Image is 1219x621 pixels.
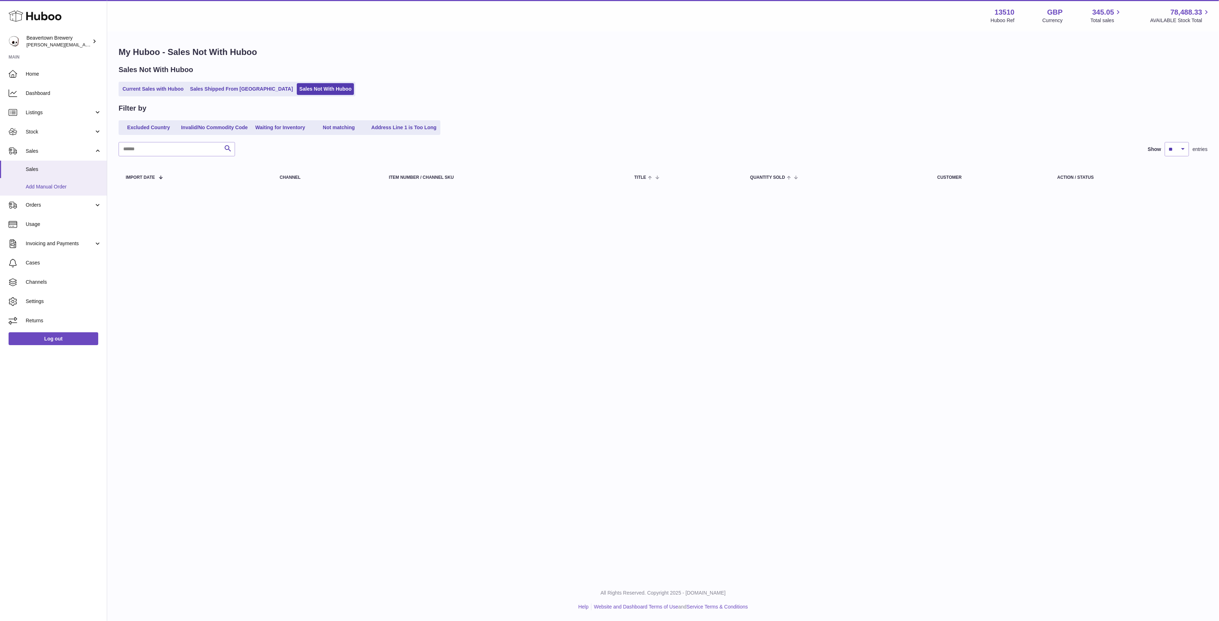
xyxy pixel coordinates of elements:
h2: Filter by [119,103,146,113]
span: Cases [26,259,101,266]
span: Orders [26,202,94,208]
span: Invoicing and Payments [26,240,94,247]
strong: 13510 [995,7,1015,17]
span: Usage [26,221,101,228]
span: Dashboard [26,90,101,97]
div: Huboo Ref [991,17,1015,24]
a: Website and Dashboard Terms of Use [594,604,678,610]
label: Show [1148,146,1161,153]
span: entries [1193,146,1208,153]
div: Currency [1043,17,1063,24]
span: Sales [26,148,94,155]
a: Help [578,604,589,610]
a: Service Terms & Conditions [686,604,748,610]
span: Home [26,71,101,77]
span: Returns [26,317,101,324]
span: Total sales [1090,17,1122,24]
div: Channel [280,175,375,180]
a: 345.05 Total sales [1090,7,1122,24]
span: Quantity Sold [750,175,785,180]
span: Import date [126,175,155,180]
a: Waiting for Inventory [252,122,309,133]
span: 78,488.33 [1170,7,1202,17]
span: [PERSON_NAME][EMAIL_ADDRESS][PERSON_NAME][DOMAIN_NAME] [26,42,181,47]
div: Beavertown Brewery [26,35,91,48]
span: Title [634,175,646,180]
a: Invalid/No Commodity Code [179,122,250,133]
span: AVAILABLE Stock Total [1150,17,1210,24]
span: Listings [26,109,94,116]
a: Address Line 1 is Too Long [369,122,439,133]
a: 78,488.33 AVAILABLE Stock Total [1150,7,1210,24]
strong: GBP [1047,7,1063,17]
h2: Sales Not With Huboo [119,65,193,75]
h1: My Huboo - Sales Not With Huboo [119,46,1208,58]
span: Channels [26,279,101,286]
span: 345.05 [1092,7,1114,17]
div: Customer [937,175,1043,180]
span: Add Manual Order [26,183,101,190]
p: All Rights Reserved. Copyright 2025 - [DOMAIN_NAME] [113,590,1213,596]
a: Sales Not With Huboo [297,83,354,95]
a: Not matching [310,122,368,133]
a: Log out [9,332,98,345]
li: and [591,604,748,610]
div: Item Number / Channel SKU [389,175,620,180]
img: Matthew.McCormack@beavertownbrewery.co.uk [9,36,19,47]
span: Settings [26,298,101,305]
a: Current Sales with Huboo [120,83,186,95]
span: Stock [26,128,94,135]
a: Excluded Country [120,122,177,133]
a: Sales Shipped From [GEOGRAPHIC_DATA] [188,83,295,95]
span: Sales [26,166,101,173]
div: Action / Status [1057,175,1200,180]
